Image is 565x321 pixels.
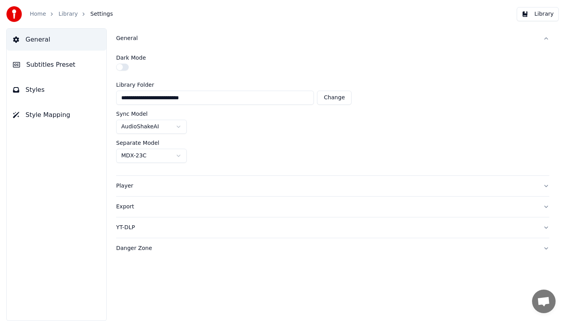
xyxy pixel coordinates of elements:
[7,79,106,101] button: Styles
[116,182,537,190] div: Player
[517,7,559,21] button: Library
[116,203,537,211] div: Export
[26,35,50,44] span: General
[116,244,537,252] div: Danger Zone
[116,28,549,49] button: General
[26,85,45,95] span: Styles
[116,111,148,117] label: Sync Model
[58,10,78,18] a: Library
[116,82,352,88] label: Library Folder
[116,140,159,146] label: Separate Model
[116,49,549,175] div: General
[7,104,106,126] button: Style Mapping
[26,110,70,120] span: Style Mapping
[116,176,549,196] button: Player
[7,29,106,51] button: General
[7,54,106,76] button: Subtitles Preset
[116,197,549,217] button: Export
[532,290,556,313] div: Open chat
[30,10,113,18] nav: breadcrumb
[26,60,75,69] span: Subtitles Preset
[6,6,22,22] img: youka
[116,224,537,232] div: YT-DLP
[317,91,352,105] button: Change
[116,55,146,60] label: Dark Mode
[116,35,537,42] div: General
[116,217,549,238] button: YT-DLP
[116,238,549,259] button: Danger Zone
[30,10,46,18] a: Home
[90,10,113,18] span: Settings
